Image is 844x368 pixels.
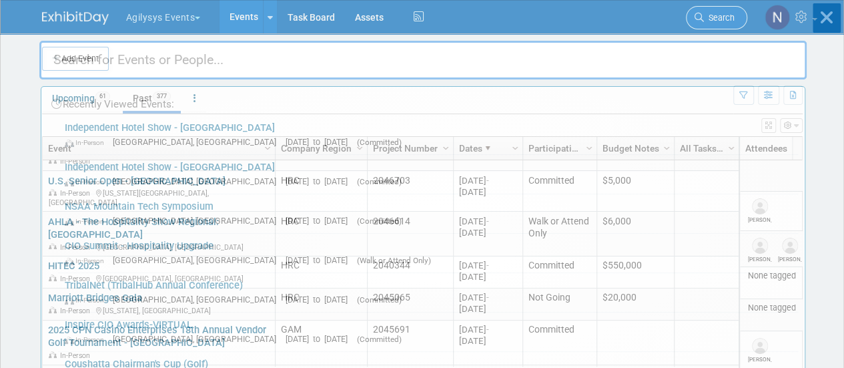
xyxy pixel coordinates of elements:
[65,256,110,265] span: In-Person
[113,137,283,147] span: [GEOGRAPHIC_DATA], [GEOGRAPHIC_DATA]
[65,178,110,186] span: In-Person
[286,216,354,226] span: [DATE] to [DATE]
[65,296,110,305] span: In-Person
[65,217,110,226] span: In-Person
[65,138,110,147] span: In-Person
[286,334,354,344] span: [DATE] to [DATE]
[58,273,798,312] a: TribalNet (TribalHub Annual Conference) In-Person [GEOGRAPHIC_DATA], [GEOGRAPHIC_DATA] [DATE] to ...
[113,334,283,344] span: [GEOGRAPHIC_DATA], [GEOGRAPHIC_DATA]
[39,41,807,79] input: Search for Events or People...
[113,295,283,305] span: [GEOGRAPHIC_DATA], [GEOGRAPHIC_DATA]
[58,234,798,272] a: CIO Summit - Hospitality Upgrade In-Person [GEOGRAPHIC_DATA], [GEOGRAPHIC_DATA] [DATE] to [DATE] ...
[357,177,402,186] span: (Committed)
[113,255,283,265] span: [GEOGRAPHIC_DATA], [GEOGRAPHIC_DATA]
[113,216,283,226] span: [GEOGRAPHIC_DATA], [GEOGRAPHIC_DATA]
[286,137,354,147] span: [DATE] to [DATE]
[286,255,354,265] span: [DATE] to [DATE]
[58,155,798,194] a: Independent Hotel Show - [GEOGRAPHIC_DATA] In-Person [GEOGRAPHIC_DATA], [GEOGRAPHIC_DATA] [DATE] ...
[65,335,110,344] span: In-Person
[286,295,354,305] span: [DATE] to [DATE]
[58,116,798,154] a: Independent Hotel Show - [GEOGRAPHIC_DATA] In-Person [GEOGRAPHIC_DATA], [GEOGRAPHIC_DATA] [DATE] ...
[357,216,402,226] span: (Committed)
[286,176,354,186] span: [DATE] to [DATE]
[48,87,798,116] div: Recently Viewed Events:
[357,335,402,344] span: (Committed)
[357,295,402,305] span: (Committed)
[58,313,798,351] a: Inspire CIO Awards-VIRTUAL In-Person [GEOGRAPHIC_DATA], [GEOGRAPHIC_DATA] [DATE] to [DATE] (Commi...
[357,256,431,265] span: (Walk or Attend Only)
[113,176,283,186] span: [GEOGRAPHIC_DATA], [GEOGRAPHIC_DATA]
[357,138,402,147] span: (Committed)
[58,194,798,233] a: NSAA Mountain Tech Symposium In-Person [GEOGRAPHIC_DATA], [GEOGRAPHIC_DATA] [DATE] to [DATE] (Com...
